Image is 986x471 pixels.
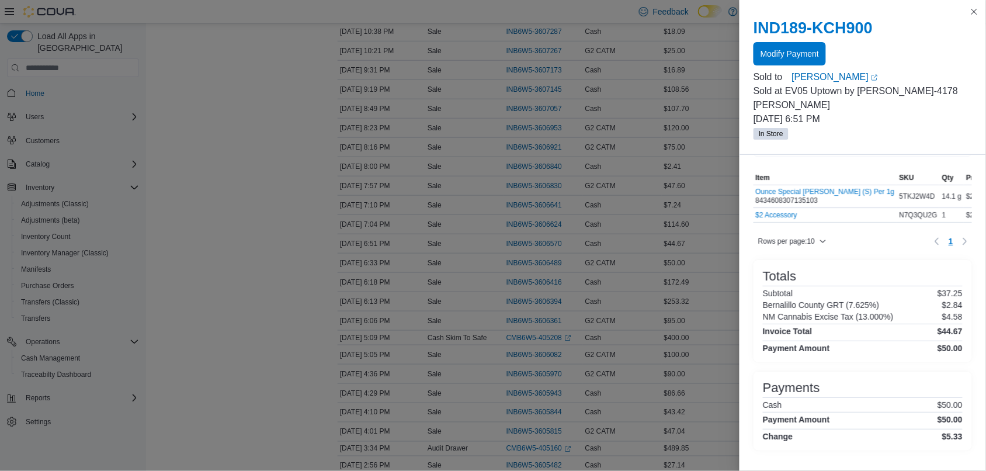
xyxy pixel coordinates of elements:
[930,234,944,248] button: Previous page
[758,237,815,246] span: Rows per page : 10
[754,42,826,65] button: Modify Payment
[938,327,963,336] h4: $44.67
[940,208,964,222] div: 1
[871,74,878,81] svg: External link
[754,112,972,126] p: [DATE] 6:51 PM
[763,312,894,321] h6: NM Cannabis Excise Tax (13.000%)
[900,192,935,201] span: 5TKJ2W4D
[756,188,895,196] button: Ounce Special [PERSON_NAME] (S) Per 1g
[938,400,963,410] p: $50.00
[930,232,972,251] nav: Pagination for table: MemoryTable from EuiInMemoryTable
[756,173,770,182] span: Item
[763,432,793,441] h4: Change
[754,128,789,140] span: In Store
[967,5,981,19] button: Close this dialog
[763,381,820,395] h3: Payments
[754,234,831,248] button: Rows per page:10
[900,210,938,220] span: N7Q3QU2G
[761,48,819,60] span: Modify Payment
[900,173,914,182] span: SKU
[756,211,797,219] button: $2 Accessory
[942,173,954,182] span: Qty
[792,70,972,84] a: [PERSON_NAME]External link
[754,84,972,112] p: Sold at EV05 Uptown by [PERSON_NAME]-4178 [PERSON_NAME]
[949,235,953,247] span: 1
[763,300,879,310] h6: Bernalillo County GRT (7.625%)
[942,312,963,321] p: $4.58
[763,327,813,336] h4: Invoice Total
[754,19,972,37] h2: IND189-KCH900
[763,344,830,353] h4: Payment Amount
[967,173,984,182] span: Price
[763,415,830,424] h4: Payment Amount
[754,70,790,84] div: Sold to
[942,300,963,310] p: $2.84
[763,400,782,410] h6: Cash
[754,171,897,185] button: Item
[756,188,895,205] div: 8434608307135103
[938,289,963,298] p: $37.25
[942,432,963,441] h4: $5.33
[759,129,783,139] span: In Store
[944,232,958,251] ul: Pagination for table: MemoryTable from EuiInMemoryTable
[938,344,963,353] h4: $50.00
[938,415,963,424] h4: $50.00
[940,189,964,203] div: 14.1 g
[763,289,793,298] h6: Subtotal
[897,171,940,185] button: SKU
[763,269,796,283] h3: Totals
[958,234,972,248] button: Next page
[940,171,964,185] button: Qty
[944,232,958,251] button: Page 1 of 1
